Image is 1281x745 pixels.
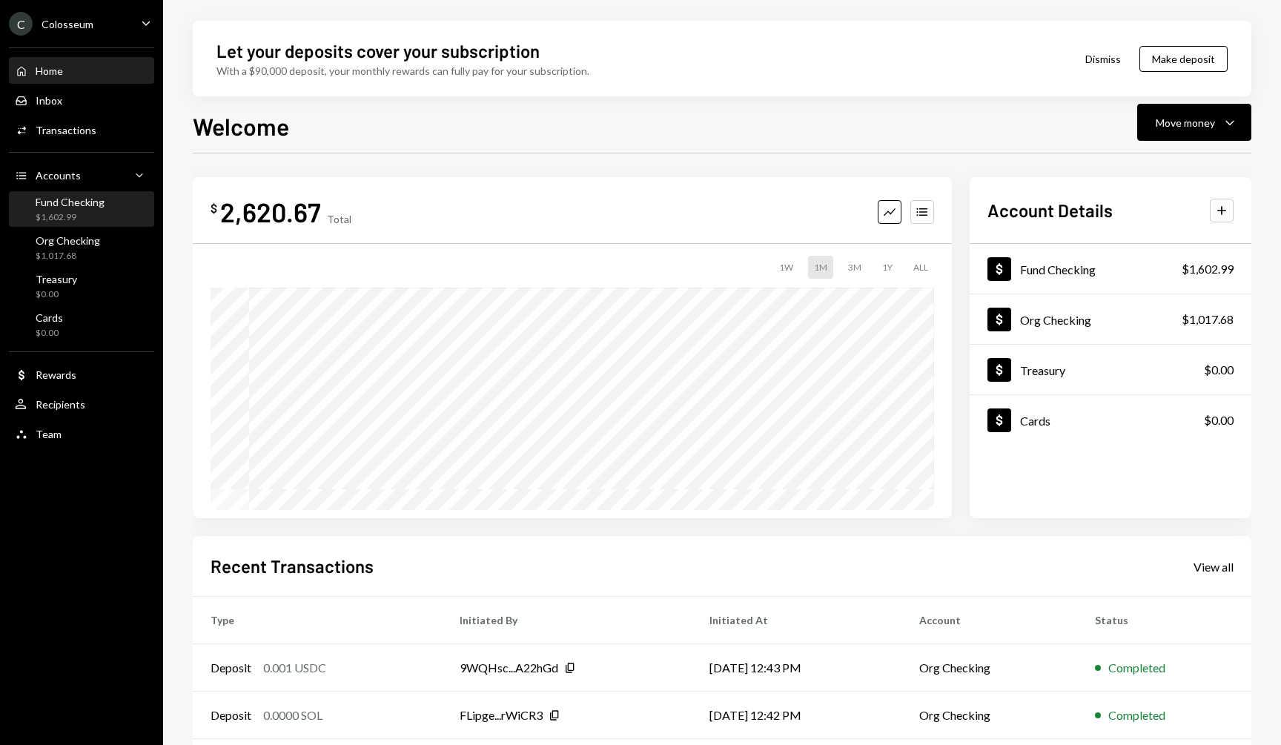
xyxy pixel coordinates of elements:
div: $0.00 [1204,411,1234,429]
th: Initiated By [442,597,692,644]
div: Total [327,213,351,225]
div: 1Y [876,256,898,279]
div: C [9,12,33,36]
div: Move money [1156,115,1215,130]
div: $0.00 [36,327,63,340]
div: Let your deposits cover your subscription [216,39,540,63]
div: Org Checking [36,234,100,247]
div: $0.00 [36,288,77,301]
div: Cards [36,311,63,324]
div: Accounts [36,169,81,182]
h2: Recent Transactions [211,554,374,578]
div: Transactions [36,124,96,136]
a: Fund Checking$1,602.99 [9,191,154,227]
div: 0.0000 SOL [263,706,322,724]
th: Type [193,597,442,644]
div: 1W [773,256,799,279]
h1: Welcome [193,111,289,141]
a: Treasury$0.00 [9,268,154,304]
button: Dismiss [1067,42,1139,76]
a: Home [9,57,154,84]
a: Team [9,420,154,447]
div: Treasury [36,273,77,285]
a: Treasury$0.00 [970,345,1251,394]
a: Fund Checking$1,602.99 [970,244,1251,294]
div: FLipge...rWiCR3 [460,706,543,724]
div: View all [1194,560,1234,575]
div: $ [211,201,217,216]
div: $0.00 [1204,361,1234,379]
div: 9WQHsc...A22hGd [460,659,558,677]
div: 2,620.67 [220,195,321,228]
td: [DATE] 12:43 PM [692,644,901,692]
th: Status [1077,597,1251,644]
a: Rewards [9,361,154,388]
a: Cards$0.00 [970,395,1251,445]
th: Account [901,597,1077,644]
h2: Account Details [987,198,1113,222]
div: With a $90,000 deposit, your monthly rewards can fully pay for your subscription. [216,63,589,79]
td: Org Checking [901,692,1077,739]
td: Org Checking [901,644,1077,692]
a: Recipients [9,391,154,417]
th: Initiated At [692,597,901,644]
td: [DATE] 12:42 PM [692,692,901,739]
div: Inbox [36,94,62,107]
div: Completed [1108,659,1165,677]
div: $1,602.99 [1182,260,1234,278]
div: 0.001 USDC [263,659,326,677]
div: Fund Checking [36,196,105,208]
div: $1,602.99 [36,211,105,224]
a: Accounts [9,162,154,188]
div: ALL [907,256,934,279]
div: Deposit [211,706,251,724]
div: Deposit [211,659,251,677]
div: Org Checking [1020,313,1091,327]
div: Team [36,428,62,440]
div: $1,017.68 [36,250,100,262]
button: Move money [1137,104,1251,141]
div: Rewards [36,368,76,381]
div: $1,017.68 [1182,311,1234,328]
a: View all [1194,558,1234,575]
a: Org Checking$1,017.68 [970,294,1251,344]
div: 1M [808,256,833,279]
div: Treasury [1020,363,1065,377]
div: Fund Checking [1020,262,1096,277]
button: Make deposit [1139,46,1228,72]
div: Recipients [36,398,85,411]
div: 3M [842,256,867,279]
div: Completed [1108,706,1165,724]
a: Cards$0.00 [9,307,154,342]
div: Home [36,64,63,77]
div: Colosseum [42,18,93,30]
a: Transactions [9,116,154,143]
a: Inbox [9,87,154,113]
div: Cards [1020,414,1050,428]
a: Org Checking$1,017.68 [9,230,154,265]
